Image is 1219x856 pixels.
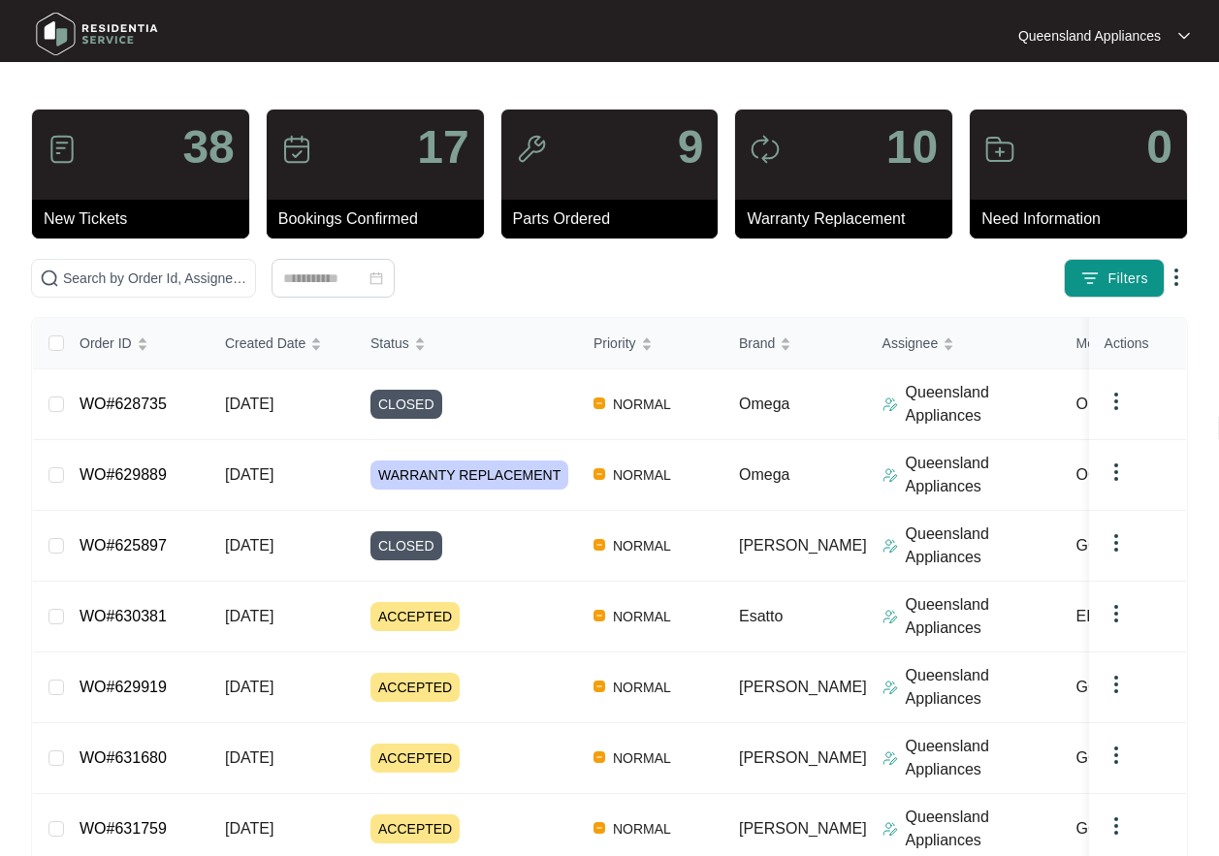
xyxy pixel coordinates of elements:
[516,134,547,165] img: icon
[882,821,898,837] img: Assigner Icon
[80,396,167,412] a: WO#628735
[182,124,234,171] p: 38
[225,749,273,766] span: [DATE]
[1146,124,1172,171] p: 0
[80,679,167,695] a: WO#629919
[593,333,636,354] span: Priority
[605,746,679,770] span: NORMAL
[882,750,898,766] img: Assigner Icon
[281,134,312,165] img: icon
[63,268,247,289] input: Search by Order Id, Assignee Name, Customer Name, Brand and Model
[47,134,78,165] img: icon
[906,593,1061,640] p: Queensland Appliances
[593,822,605,834] img: Vercel Logo
[906,735,1061,781] p: Queensland Appliances
[981,207,1187,231] p: Need Information
[1080,269,1100,288] img: filter icon
[355,318,578,369] th: Status
[906,452,1061,498] p: Queensland Appliances
[605,817,679,840] span: NORMAL
[882,396,898,412] img: Assigner Icon
[225,396,273,412] span: [DATE]
[593,751,605,763] img: Vercel Logo
[578,318,723,369] th: Priority
[867,318,1061,369] th: Assignee
[370,390,442,419] span: CLOSED
[80,608,167,624] a: WO#630381
[417,124,468,171] p: 17
[225,608,273,624] span: [DATE]
[1178,31,1190,41] img: dropdown arrow
[739,466,789,483] span: Omega
[1064,259,1165,298] button: filter iconFilters
[605,534,679,557] span: NORMAL
[370,744,460,773] span: ACCEPTED
[1105,673,1128,696] img: dropdown arrow
[593,397,605,409] img: Vercel Logo
[750,134,781,165] img: icon
[513,207,719,231] p: Parts Ordered
[886,124,938,171] p: 10
[593,539,605,551] img: Vercel Logo
[605,463,679,487] span: NORMAL
[739,608,783,624] span: Esatto
[739,820,867,837] span: [PERSON_NAME]
[723,318,867,369] th: Brand
[1105,460,1128,484] img: dropdown arrow
[80,333,132,354] span: Order ID
[370,460,568,490] span: WARRANTY REPLACEMENT
[80,537,167,554] a: WO#625897
[593,681,605,692] img: Vercel Logo
[278,207,484,231] p: Bookings Confirmed
[225,820,273,837] span: [DATE]
[1165,266,1188,289] img: dropdown arrow
[80,749,167,766] a: WO#631680
[747,207,952,231] p: Warranty Replacement
[882,538,898,554] img: Assigner Icon
[906,381,1061,428] p: Queensland Appliances
[882,609,898,624] img: Assigner Icon
[605,393,679,416] span: NORMAL
[40,269,59,288] img: search-icon
[209,318,355,369] th: Created Date
[80,466,167,483] a: WO#629889
[1105,531,1128,555] img: dropdown arrow
[1105,602,1128,625] img: dropdown arrow
[1018,26,1161,46] p: Queensland Appliances
[605,605,679,628] span: NORMAL
[906,664,1061,711] p: Queensland Appliances
[1105,744,1128,767] img: dropdown arrow
[739,396,789,412] span: Omega
[225,679,273,695] span: [DATE]
[593,610,605,621] img: Vercel Logo
[1105,390,1128,413] img: dropdown arrow
[906,806,1061,852] p: Queensland Appliances
[605,676,679,699] span: NORMAL
[1105,814,1128,838] img: dropdown arrow
[882,467,898,483] img: Assigner Icon
[44,207,249,231] p: New Tickets
[739,679,867,695] span: [PERSON_NAME]
[1076,333,1113,354] span: Model
[593,468,605,480] img: Vercel Logo
[882,333,939,354] span: Assignee
[370,673,460,702] span: ACCEPTED
[64,318,209,369] th: Order ID
[370,602,460,631] span: ACCEPTED
[882,680,898,695] img: Assigner Icon
[906,523,1061,569] p: Queensland Appliances
[984,134,1015,165] img: icon
[370,531,442,560] span: CLOSED
[370,333,409,354] span: Status
[225,333,305,354] span: Created Date
[29,5,165,63] img: residentia service logo
[370,814,460,843] span: ACCEPTED
[739,333,775,354] span: Brand
[80,820,167,837] a: WO#631759
[225,466,273,483] span: [DATE]
[739,749,867,766] span: [PERSON_NAME]
[225,537,273,554] span: [DATE]
[739,537,867,554] span: [PERSON_NAME]
[678,124,704,171] p: 9
[1089,318,1186,369] th: Actions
